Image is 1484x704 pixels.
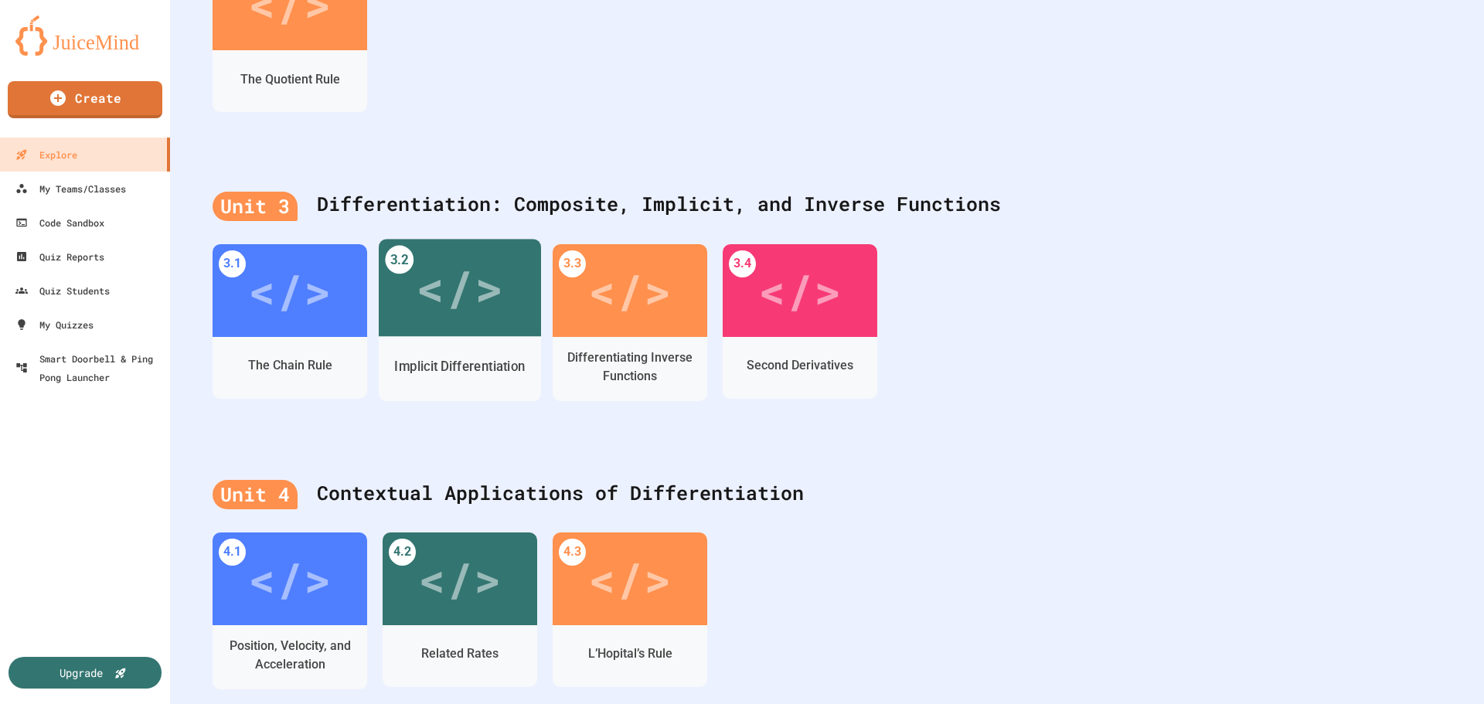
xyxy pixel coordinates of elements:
[213,174,1441,236] div: Differentiation: Composite, Implicit, and Inverse Functions
[248,544,332,614] div: </>
[15,15,155,56] img: logo-orange.svg
[588,644,672,663] div: L’Hopital’s Rule
[248,256,332,325] div: </>
[240,70,340,89] div: The Quotient Rule
[8,81,162,118] a: Create
[394,357,525,376] div: Implicit Differentiation
[418,544,502,614] div: </>
[15,179,126,198] div: My Teams/Classes
[747,356,853,375] div: Second Derivatives
[385,245,414,274] div: 3.2
[15,145,77,164] div: Explore
[15,213,104,232] div: Code Sandbox
[588,256,672,325] div: </>
[219,250,246,277] div: 3.1
[224,637,356,674] div: Position, Velocity, and Acceleration
[559,250,586,277] div: 3.3
[15,247,104,266] div: Quiz Reports
[729,250,756,277] div: 3.4
[758,256,842,325] div: </>
[564,349,696,386] div: Differentiating Inverse Functions
[416,251,503,325] div: </>
[213,463,1441,525] div: Contextual Applications of Differentiation
[389,539,416,566] div: 4.2
[213,192,298,221] div: Unit 3
[60,665,103,681] div: Upgrade
[15,349,164,386] div: Smart Doorbell & Ping Pong Launcher
[248,356,332,375] div: The Chain Rule
[15,315,94,334] div: My Quizzes
[213,480,298,509] div: Unit 4
[219,539,246,566] div: 4.1
[15,281,110,300] div: Quiz Students
[559,539,586,566] div: 4.3
[588,544,672,614] div: </>
[421,644,499,663] div: Related Rates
